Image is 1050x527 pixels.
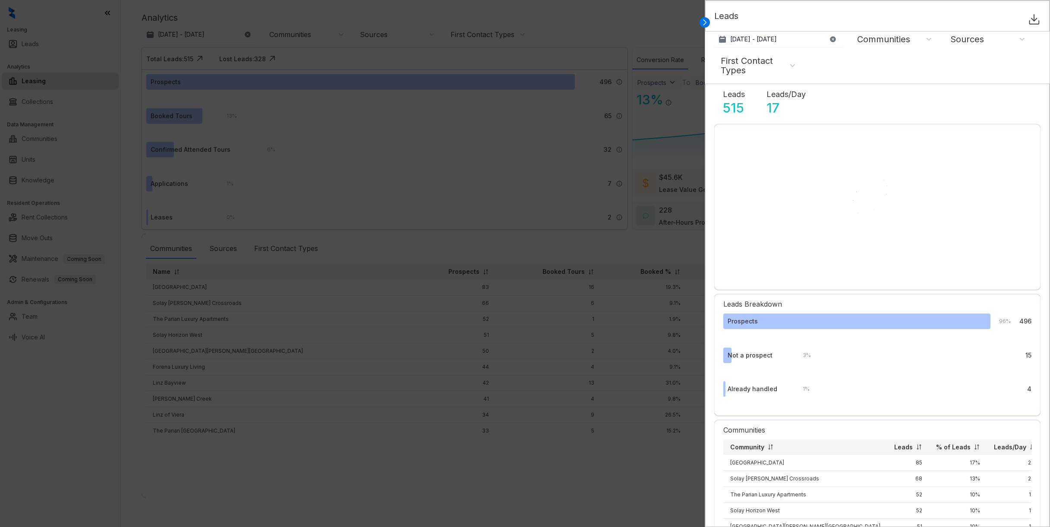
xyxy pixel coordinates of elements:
[1025,351,1031,360] div: 15
[723,502,887,518] td: Solay Horizon West
[929,455,987,471] td: 17%
[887,486,929,502] td: 52
[987,486,1043,502] td: 1.8
[887,471,929,486] td: 68
[987,502,1043,518] td: 1.8
[936,443,971,452] p: % of Leads
[894,443,913,452] p: Leads
[730,443,764,452] p: Community
[916,444,922,450] img: sorting
[728,351,773,360] div: Not a prospect
[950,35,984,44] div: Sources
[794,351,811,360] div: 3 %
[714,31,843,47] button: [DATE] - [DATE]
[721,56,791,75] div: First Contact Types
[723,486,887,502] td: The Parian Luxury Apartments
[857,35,910,44] div: Communities
[730,35,777,44] p: [DATE] - [DATE]
[728,317,758,326] div: Prospects
[714,9,738,29] p: Leads
[974,444,980,450] img: sorting
[723,420,1031,439] div: Communities
[767,444,774,450] img: sorting
[723,455,887,471] td: [GEOGRAPHIC_DATA]
[1028,13,1041,26] img: Download
[990,317,1011,326] div: 96 %
[1019,317,1031,326] div: 496
[987,471,1043,486] td: 2.3
[994,443,1026,452] p: Leads/Day
[929,502,987,518] td: 10%
[987,455,1043,471] td: 2.9
[929,471,987,486] td: 13%
[723,100,744,116] p: 515
[887,502,929,518] td: 52
[1027,384,1031,394] div: 4
[723,295,1031,314] div: Leads Breakdown
[887,455,929,471] td: 85
[766,88,806,100] p: Leads/Day
[728,384,777,394] div: Already handled
[723,88,745,100] p: Leads
[929,486,987,502] td: 10%
[794,384,810,394] div: 1 %
[862,246,893,254] div: Loading...
[766,100,779,116] p: 17
[834,160,921,246] img: Loader
[723,471,887,486] td: Solay [PERSON_NAME] Crossroads
[1029,444,1036,450] img: sorting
